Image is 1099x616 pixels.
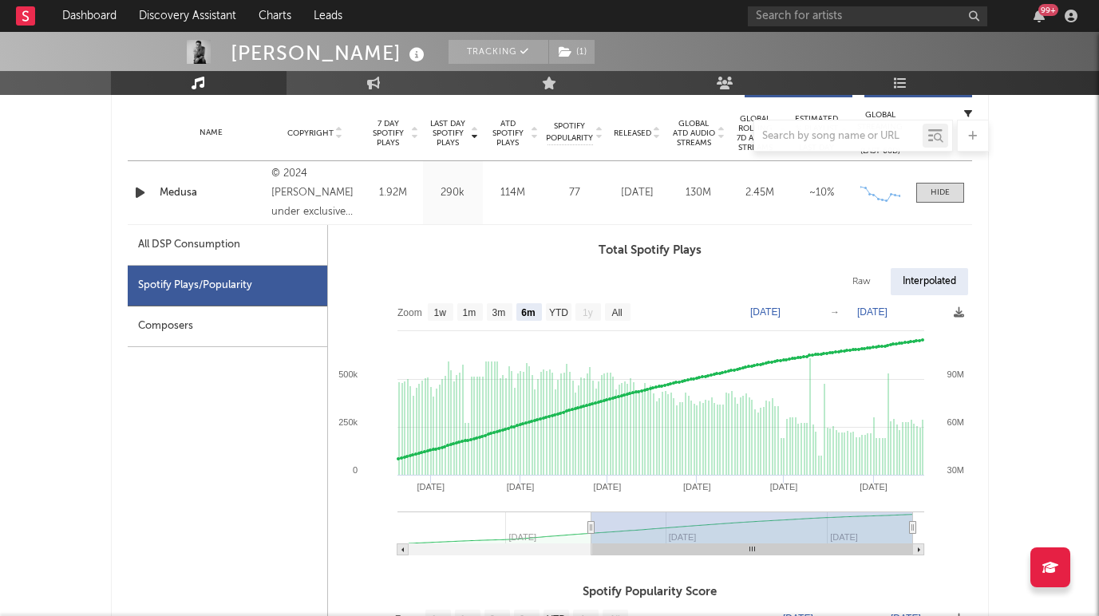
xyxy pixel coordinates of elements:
[487,185,539,201] div: 114M
[891,268,968,295] div: Interpolated
[417,482,445,492] text: [DATE]
[840,268,883,295] div: Raw
[338,417,358,427] text: 250k
[328,582,972,602] h3: Spotify Popularity Score
[367,185,419,201] div: 1.92M
[397,307,422,318] text: Zoom
[521,307,535,318] text: 6m
[548,307,567,318] text: YTD
[769,482,797,492] text: [DATE]
[352,465,357,475] text: 0
[750,306,781,318] text: [DATE]
[271,164,358,222] div: © 2024 [PERSON_NAME] under exclusive license to Atlantic Recording Corporation.
[947,369,963,379] text: 90M
[611,307,622,318] text: All
[548,40,595,64] span: ( 1 )
[860,482,888,492] text: [DATE]
[427,185,479,201] div: 290k
[593,482,621,492] text: [DATE]
[328,241,972,260] h3: Total Spotify Plays
[427,119,469,148] span: Last Day Spotify Plays
[672,185,725,201] div: 130M
[733,185,787,201] div: 2.45M
[672,119,716,148] span: Global ATD Audio Streams
[160,185,264,201] a: Medusa
[748,6,987,26] input: Search for artists
[231,40,429,66] div: [PERSON_NAME]
[506,482,534,492] text: [DATE]
[795,185,848,201] div: ~ 10 %
[433,307,446,318] text: 1w
[549,40,595,64] button: (1)
[733,114,777,152] span: Global Rolling 7D Audio Streams
[1034,10,1045,22] button: 99+
[947,417,963,427] text: 60M
[128,266,327,306] div: Spotify Plays/Popularity
[138,235,240,255] div: All DSP Consumption
[583,307,593,318] text: 1y
[947,465,963,475] text: 30M
[128,225,327,266] div: All DSP Consumption
[1038,4,1058,16] div: 99 +
[492,307,505,318] text: 3m
[795,114,839,152] span: Estimated % Playlist Streams Last Day
[128,306,327,347] div: Composers
[683,482,711,492] text: [DATE]
[547,185,603,201] div: 77
[857,306,888,318] text: [DATE]
[338,369,358,379] text: 500k
[754,130,923,143] input: Search by song name or URL
[449,40,548,64] button: Tracking
[367,119,409,148] span: 7 Day Spotify Plays
[462,307,476,318] text: 1m
[830,306,840,318] text: →
[611,185,664,201] div: [DATE]
[487,119,529,148] span: ATD Spotify Plays
[856,109,904,157] div: Global Streaming Trend (Last 60D)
